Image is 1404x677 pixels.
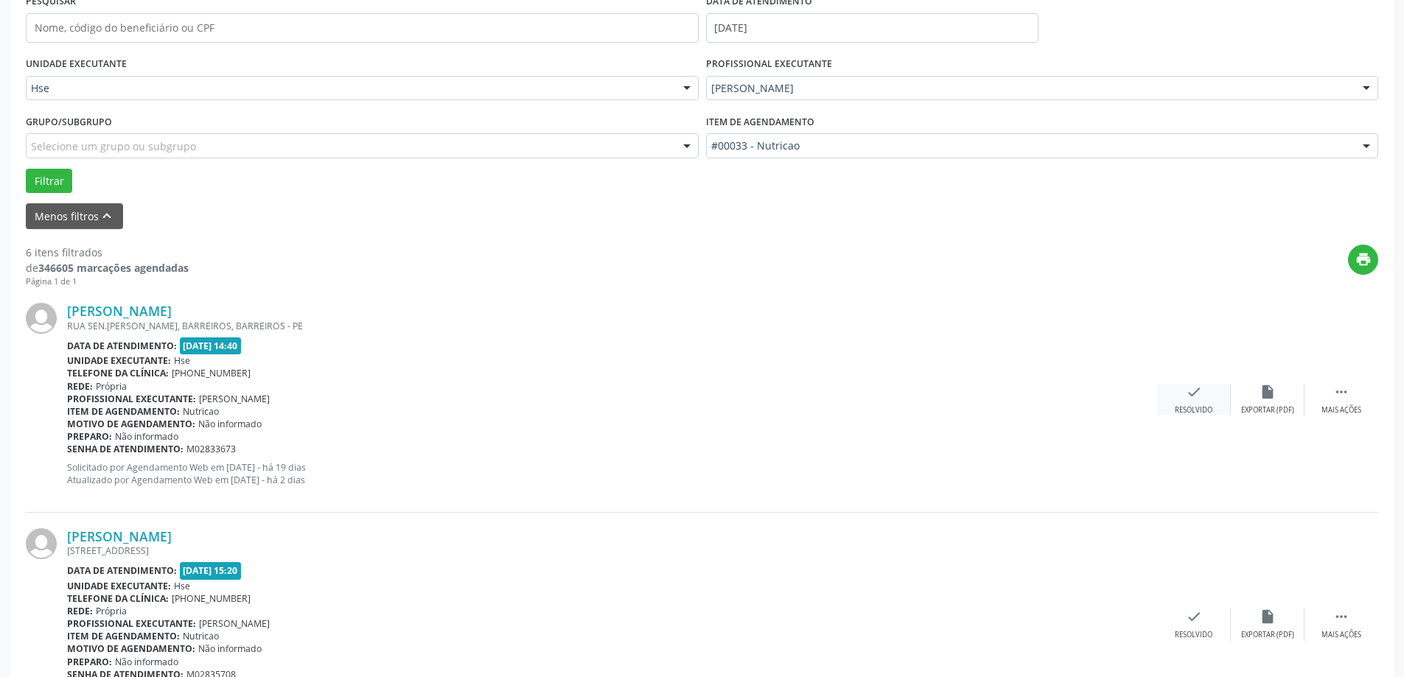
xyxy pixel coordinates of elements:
[1355,251,1372,267] i: print
[67,367,169,379] b: Telefone da clínica:
[26,53,127,76] label: UNIDADE EXECUTANTE
[172,592,251,605] span: [PHONE_NUMBER]
[67,656,112,668] b: Preparo:
[199,393,270,405] span: [PERSON_NAME]
[115,430,178,443] span: Não informado
[99,208,115,224] i: keyboard_arrow_up
[706,13,1038,43] input: Selecione um intervalo
[96,380,127,393] span: Própria
[706,53,832,76] label: PROFISSIONAL EXECUTANTE
[1241,405,1294,415] div: Exportar (PDF)
[26,528,57,559] img: img
[1321,630,1361,640] div: Mais ações
[183,405,219,418] span: Nutricao
[67,605,93,617] b: Rede:
[1241,630,1294,640] div: Exportar (PDF)
[26,111,112,133] label: Grupo/Subgrupo
[31,138,196,154] span: Selecione um grupo ou subgrupo
[67,580,171,592] b: Unidade executante:
[67,564,177,577] b: Data de atendimento:
[38,261,189,275] strong: 346605 marcações agendadas
[186,443,236,455] span: M02833673
[26,260,189,276] div: de
[67,380,93,393] b: Rede:
[1333,608,1349,625] i: 
[67,393,196,405] b: Profissional executante:
[1260,608,1276,625] i: insert_drive_file
[1175,405,1212,415] div: Resolvido
[1348,245,1378,275] button: print
[26,203,123,229] button: Menos filtroskeyboard_arrow_up
[26,245,189,260] div: 6 itens filtrados
[711,81,1349,96] span: [PERSON_NAME]
[180,562,242,579] span: [DATE] 15:20
[67,544,1157,557] div: [STREET_ADDRESS]
[172,367,251,379] span: [PHONE_NUMBER]
[198,418,262,430] span: Não informado
[67,320,1157,332] div: RUA SEN.[PERSON_NAME], BARREIROS, BARREIROS - PE
[199,617,270,630] span: [PERSON_NAME]
[67,418,195,430] b: Motivo de agendamento:
[67,405,180,418] b: Item de agendamento:
[198,642,262,655] span: Não informado
[180,337,242,354] span: [DATE] 14:40
[67,630,180,642] b: Item de agendamento:
[67,617,196,630] b: Profissional executante:
[67,340,177,352] b: Data de atendimento:
[67,642,195,655] b: Motivo de agendamento:
[706,111,814,133] label: Item de agendamento
[1186,384,1202,400] i: check
[67,592,169,605] b: Telefone da clínica:
[1186,608,1202,625] i: check
[67,354,171,367] b: Unidade executante:
[26,276,189,288] div: Página 1 de 1
[1175,630,1212,640] div: Resolvido
[174,580,190,592] span: Hse
[115,656,178,668] span: Não informado
[67,303,172,319] a: [PERSON_NAME]
[26,169,72,194] button: Filtrar
[67,528,172,544] a: [PERSON_NAME]
[67,443,184,455] b: Senha de atendimento:
[183,630,219,642] span: Nutricao
[26,13,699,43] input: Nome, código do beneficiário ou CPF
[1260,384,1276,400] i: insert_drive_file
[26,303,57,334] img: img
[1333,384,1349,400] i: 
[711,138,1349,153] span: #00033 - Nutricao
[174,354,190,367] span: Hse
[96,605,127,617] span: Própria
[31,81,668,96] span: Hse
[67,461,1157,486] p: Solicitado por Agendamento Web em [DATE] - há 19 dias Atualizado por Agendamento Web em [DATE] - ...
[1321,405,1361,415] div: Mais ações
[67,430,112,443] b: Preparo:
